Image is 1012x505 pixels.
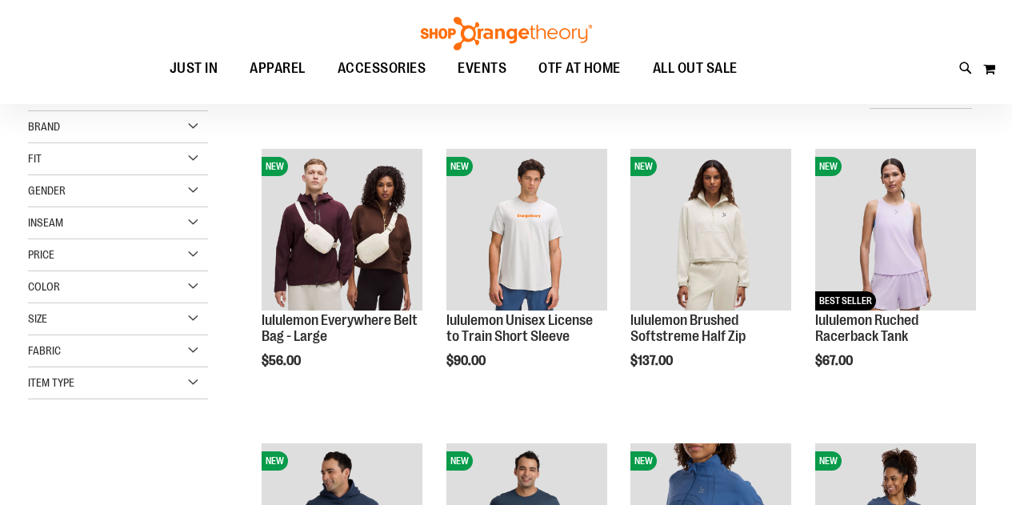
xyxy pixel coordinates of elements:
[458,50,506,86] span: EVENTS
[815,157,842,176] span: NEW
[28,216,63,229] span: Inseam
[28,248,54,261] span: Price
[262,149,422,312] a: lululemon Everywhere Belt Bag - LargeNEW
[254,141,430,409] div: product
[630,157,657,176] span: NEW
[438,141,615,409] div: product
[630,149,791,310] img: lululemon Brushed Softstreme Half Zip
[446,312,593,344] a: lululemon Unisex License to Train Short Sleeve
[630,312,746,344] a: lululemon Brushed Softstreme Half Zip
[815,149,976,310] img: lululemon Ruched Racerback Tank
[28,312,47,325] span: Size
[807,141,984,409] div: product
[262,354,303,368] span: $56.00
[446,354,488,368] span: $90.00
[630,451,657,471] span: NEW
[630,149,791,312] a: lululemon Brushed Softstreme Half ZipNEW
[338,50,426,86] span: ACCESSORIES
[815,354,855,368] span: $67.00
[815,312,918,344] a: lululemon Ruched Racerback Tank
[262,157,288,176] span: NEW
[28,376,74,389] span: Item Type
[28,280,60,293] span: Color
[28,152,42,165] span: Fit
[630,354,675,368] span: $137.00
[28,184,66,197] span: Gender
[653,50,738,86] span: ALL OUT SALE
[28,344,61,357] span: Fabric
[250,50,306,86] span: APPAREL
[815,451,842,471] span: NEW
[262,451,288,471] span: NEW
[815,149,976,312] a: lululemon Ruched Racerback TankNEWBEST SELLER
[446,149,607,312] a: lululemon Unisex License to Train Short SleeveNEW
[446,149,607,310] img: lululemon Unisex License to Train Short Sleeve
[538,50,621,86] span: OTF AT HOME
[446,451,473,471] span: NEW
[170,50,218,86] span: JUST IN
[446,157,473,176] span: NEW
[815,291,876,311] span: BEST SELLER
[262,149,422,310] img: lululemon Everywhere Belt Bag - Large
[622,141,799,409] div: product
[262,312,418,344] a: lululemon Everywhere Belt Bag - Large
[418,17,594,50] img: Shop Orangetheory
[28,120,60,133] span: Brand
